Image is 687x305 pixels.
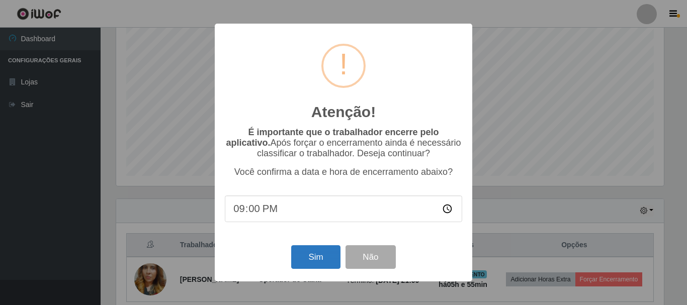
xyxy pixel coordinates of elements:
[226,127,439,148] b: É importante que o trabalhador encerre pelo aplicativo.
[225,167,462,177] p: Você confirma a data e hora de encerramento abaixo?
[311,103,376,121] h2: Atenção!
[225,127,462,159] p: Após forçar o encerramento ainda é necessário classificar o trabalhador. Deseja continuar?
[346,245,395,269] button: Não
[291,245,340,269] button: Sim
